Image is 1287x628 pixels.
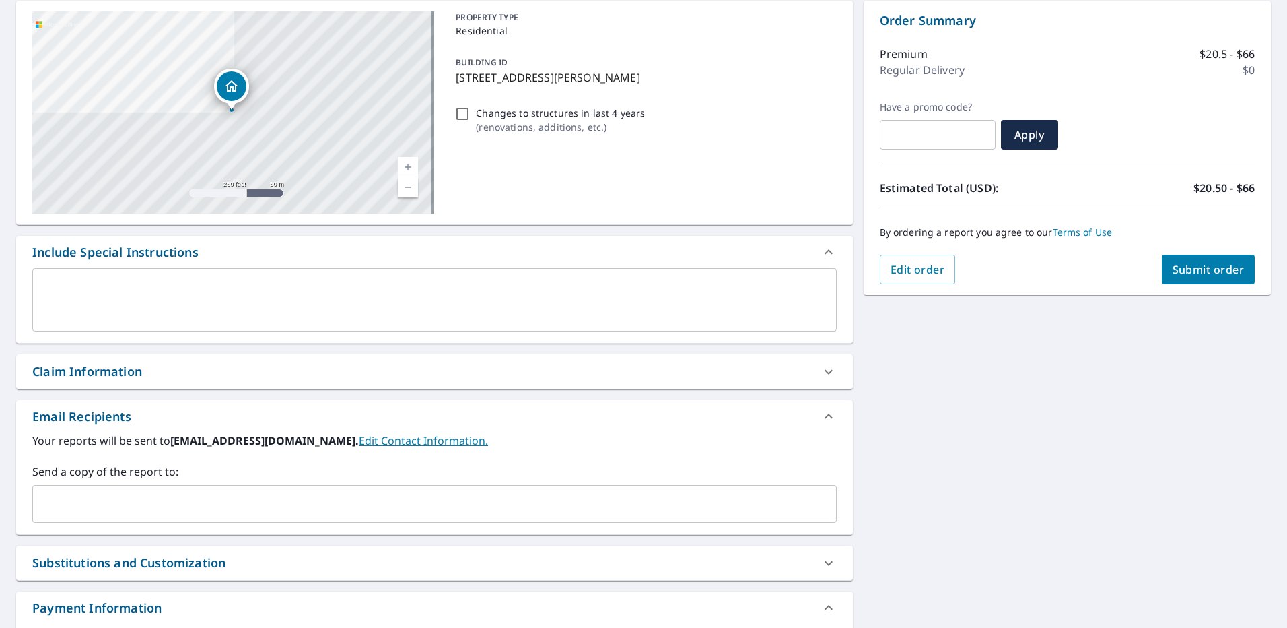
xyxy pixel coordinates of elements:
p: Residential [456,24,831,38]
p: Regular Delivery [880,62,965,78]
a: Terms of Use [1053,226,1113,239]
p: By ordering a report you agree to our [880,226,1255,239]
p: [STREET_ADDRESS][PERSON_NAME] [456,69,831,86]
p: PROPERTY TYPE [456,11,831,24]
p: $20.50 - $66 [1193,180,1255,196]
button: Submit order [1162,255,1255,284]
span: Submit order [1173,262,1245,277]
p: $0 [1243,62,1255,78]
a: EditContactInfo [359,433,488,448]
div: Substitutions and Customization [32,554,225,572]
div: Payment Information [16,592,853,624]
p: Changes to structures in last 4 years [476,106,645,120]
span: Edit order [891,262,945,277]
p: Premium [880,46,928,62]
div: Email Recipients [32,408,131,426]
div: Claim Information [32,363,142,381]
div: Dropped pin, building 1, Residential property, 520 Weston Dr Galloway, NJ 08205 [214,69,249,111]
span: Apply [1012,127,1047,142]
label: Your reports will be sent to [32,433,837,449]
label: Have a promo code? [880,101,996,113]
button: Apply [1001,120,1058,150]
label: Send a copy of the report to: [32,464,837,480]
b: [EMAIL_ADDRESS][DOMAIN_NAME]. [170,433,359,448]
p: $20.5 - $66 [1199,46,1255,62]
p: BUILDING ID [456,57,508,68]
p: Estimated Total (USD): [880,180,1068,196]
a: Current Level 17, Zoom In [398,157,418,177]
p: Order Summary [880,11,1255,30]
div: Include Special Instructions [32,243,199,261]
p: ( renovations, additions, etc. ) [476,120,645,134]
div: Payment Information [32,599,162,617]
div: Substitutions and Customization [16,546,853,580]
a: Current Level 17, Zoom Out [398,177,418,197]
button: Edit order [880,255,956,284]
div: Email Recipients [16,400,853,433]
div: Include Special Instructions [16,236,853,268]
div: Claim Information [16,354,853,389]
